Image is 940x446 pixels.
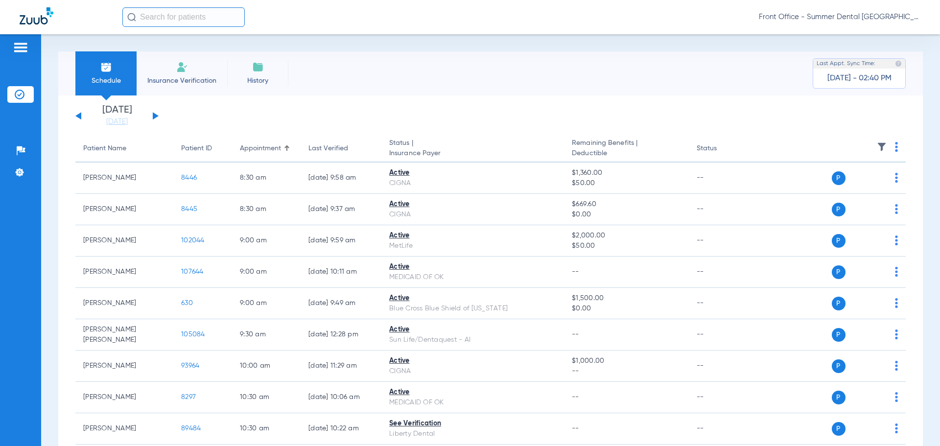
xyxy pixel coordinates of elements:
[689,257,755,288] td: --
[389,356,556,366] div: Active
[75,382,173,413] td: [PERSON_NAME]
[75,351,173,382] td: [PERSON_NAME]
[240,143,293,154] div: Appointment
[127,13,136,22] img: Search Icon
[232,319,301,351] td: 9:30 AM
[181,362,199,369] span: 93964
[389,419,556,429] div: See Verification
[689,194,755,225] td: --
[389,199,556,210] div: Active
[689,319,755,351] td: --
[389,335,556,345] div: Sun Life/Dentaquest - AI
[689,351,755,382] td: --
[572,293,681,304] span: $1,500.00
[389,398,556,408] div: MEDICAID OF OK
[895,267,898,277] img: group-dot-blue.svg
[232,413,301,445] td: 10:30 AM
[572,231,681,241] span: $2,000.00
[572,304,681,314] span: $0.00
[122,7,245,27] input: Search for patients
[301,288,381,319] td: [DATE] 9:49 AM
[572,331,579,338] span: --
[832,234,846,248] span: P
[572,366,681,376] span: --
[832,359,846,373] span: P
[100,61,112,73] img: Schedule
[308,143,374,154] div: Last Verified
[301,413,381,445] td: [DATE] 10:22 AM
[301,194,381,225] td: [DATE] 9:37 AM
[389,168,556,178] div: Active
[895,173,898,183] img: group-dot-blue.svg
[895,329,898,339] img: group-dot-blue.svg
[572,394,579,400] span: --
[572,168,681,178] span: $1,360.00
[389,293,556,304] div: Active
[832,297,846,310] span: P
[895,204,898,214] img: group-dot-blue.svg
[301,319,381,351] td: [DATE] 12:28 PM
[389,429,556,439] div: Liberty Dental
[181,331,205,338] span: 105084
[689,382,755,413] td: --
[83,76,129,86] span: Schedule
[689,225,755,257] td: --
[75,413,173,445] td: [PERSON_NAME]
[572,241,681,251] span: $50.00
[181,394,196,400] span: 8297
[181,143,224,154] div: Patient ID
[572,356,681,366] span: $1,000.00
[689,413,755,445] td: --
[895,60,902,67] img: last sync help info
[181,143,212,154] div: Patient ID
[832,328,846,342] span: P
[240,143,281,154] div: Appointment
[817,59,875,69] span: Last Appt. Sync Time:
[232,225,301,257] td: 9:00 AM
[389,387,556,398] div: Active
[389,210,556,220] div: CIGNA
[176,61,188,73] img: Manual Insurance Verification
[181,206,197,212] span: 8445
[232,163,301,194] td: 8:30 AM
[389,325,556,335] div: Active
[181,237,205,244] span: 102044
[13,42,28,53] img: hamburger-icon
[389,148,556,159] span: Insurance Payer
[689,288,755,319] td: --
[389,366,556,376] div: CIGNA
[232,257,301,288] td: 9:00 AM
[75,225,173,257] td: [PERSON_NAME]
[75,194,173,225] td: [PERSON_NAME]
[75,288,173,319] td: [PERSON_NAME]
[389,304,556,314] div: Blue Cross Blue Shield of [US_STATE]
[301,382,381,413] td: [DATE] 10:06 AM
[891,399,940,446] iframe: Chat Widget
[564,135,688,163] th: Remaining Benefits |
[895,392,898,402] img: group-dot-blue.svg
[181,425,201,432] span: 89484
[572,148,681,159] span: Deductible
[20,7,53,24] img: Zuub Logo
[301,163,381,194] td: [DATE] 9:58 AM
[572,178,681,188] span: $50.00
[572,425,579,432] span: --
[232,351,301,382] td: 10:00 AM
[144,76,220,86] span: Insurance Verification
[235,76,281,86] span: History
[88,117,146,127] a: [DATE]
[389,241,556,251] div: MetLife
[83,143,126,154] div: Patient Name
[389,272,556,282] div: MEDICAID OF OK
[877,142,887,152] img: filter.svg
[252,61,264,73] img: History
[75,163,173,194] td: [PERSON_NAME]
[232,194,301,225] td: 8:30 AM
[832,171,846,185] span: P
[895,142,898,152] img: group-dot-blue.svg
[832,422,846,436] span: P
[689,163,755,194] td: --
[832,391,846,404] span: P
[301,257,381,288] td: [DATE] 10:11 AM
